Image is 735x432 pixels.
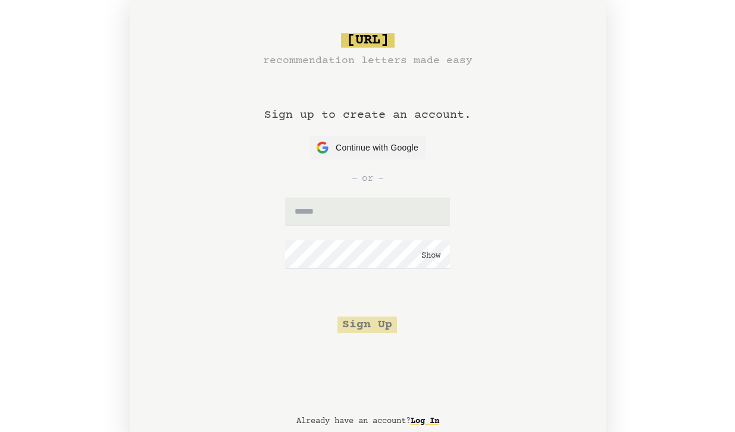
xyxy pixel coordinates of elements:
h3: recommendation letters made easy [263,52,473,69]
button: Show [421,250,440,262]
h1: Sign up to create an account. [264,69,471,136]
span: [URL] [341,33,395,48]
span: Continue with Google [336,142,418,154]
button: Sign Up [337,317,397,333]
span: or [362,171,374,186]
a: Log In [411,412,439,431]
p: Already have an account? [296,415,439,427]
button: Continue with Google [309,136,426,159]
